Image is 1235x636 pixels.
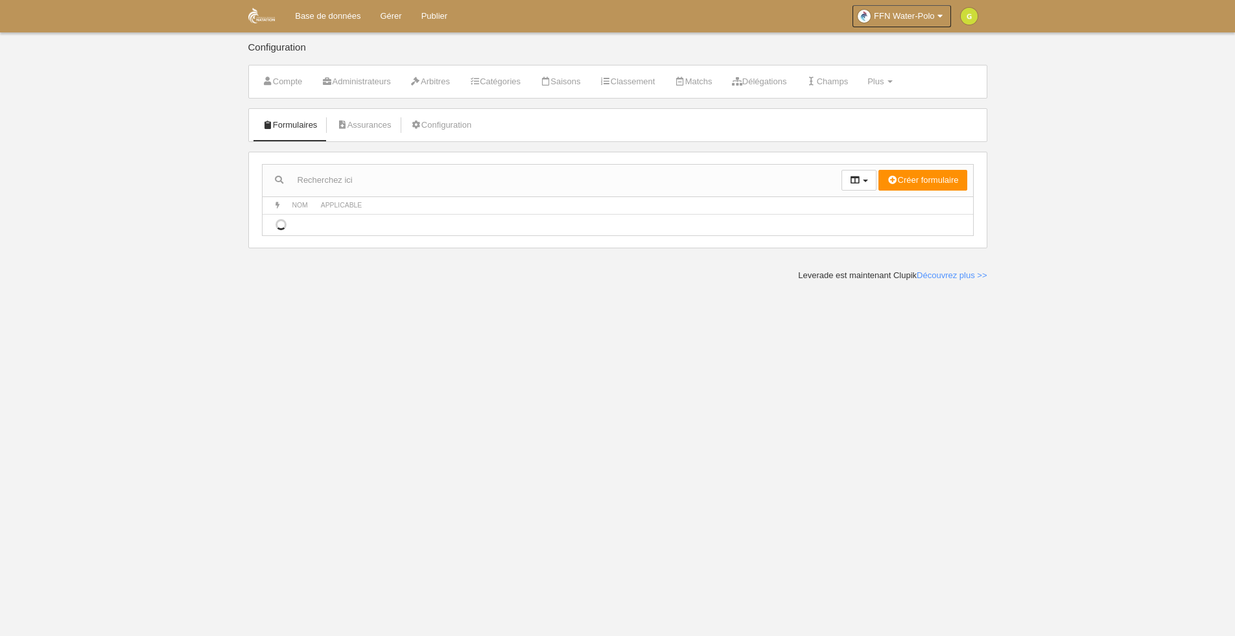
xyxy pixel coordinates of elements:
[878,170,967,191] button: Créer formulaire
[725,72,794,91] a: Délégations
[874,10,934,23] span: FFN Water-Polo
[533,72,588,91] a: Saisons
[917,270,987,280] a: Découvrez plus >>
[798,270,987,281] div: Leverade est maintenant Clupik
[255,115,325,135] a: Formulaires
[403,72,457,91] a: Arbitres
[462,72,528,91] a: Catégories
[248,8,275,23] img: FFN Water-Polo
[248,42,987,65] div: Configuration
[292,202,308,209] span: Nom
[404,115,479,135] a: Configuration
[867,77,884,86] span: Plus
[329,115,398,135] a: Assurances
[593,72,663,91] a: Classement
[667,72,719,91] a: Matchs
[853,5,950,27] a: FFN Water-Polo
[255,72,310,91] a: Compte
[263,171,841,190] input: Recherchez ici
[858,10,871,23] img: OaDPB3zQPxTf.30x30.jpg
[799,72,855,91] a: Champs
[321,202,362,209] span: Applicable
[961,8,978,25] img: c2l6ZT0zMHgzMCZmcz05JnRleHQ9RyZiZz1jZGRjMzk%3D.png
[314,72,398,91] a: Administrateurs
[860,72,900,91] a: Plus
